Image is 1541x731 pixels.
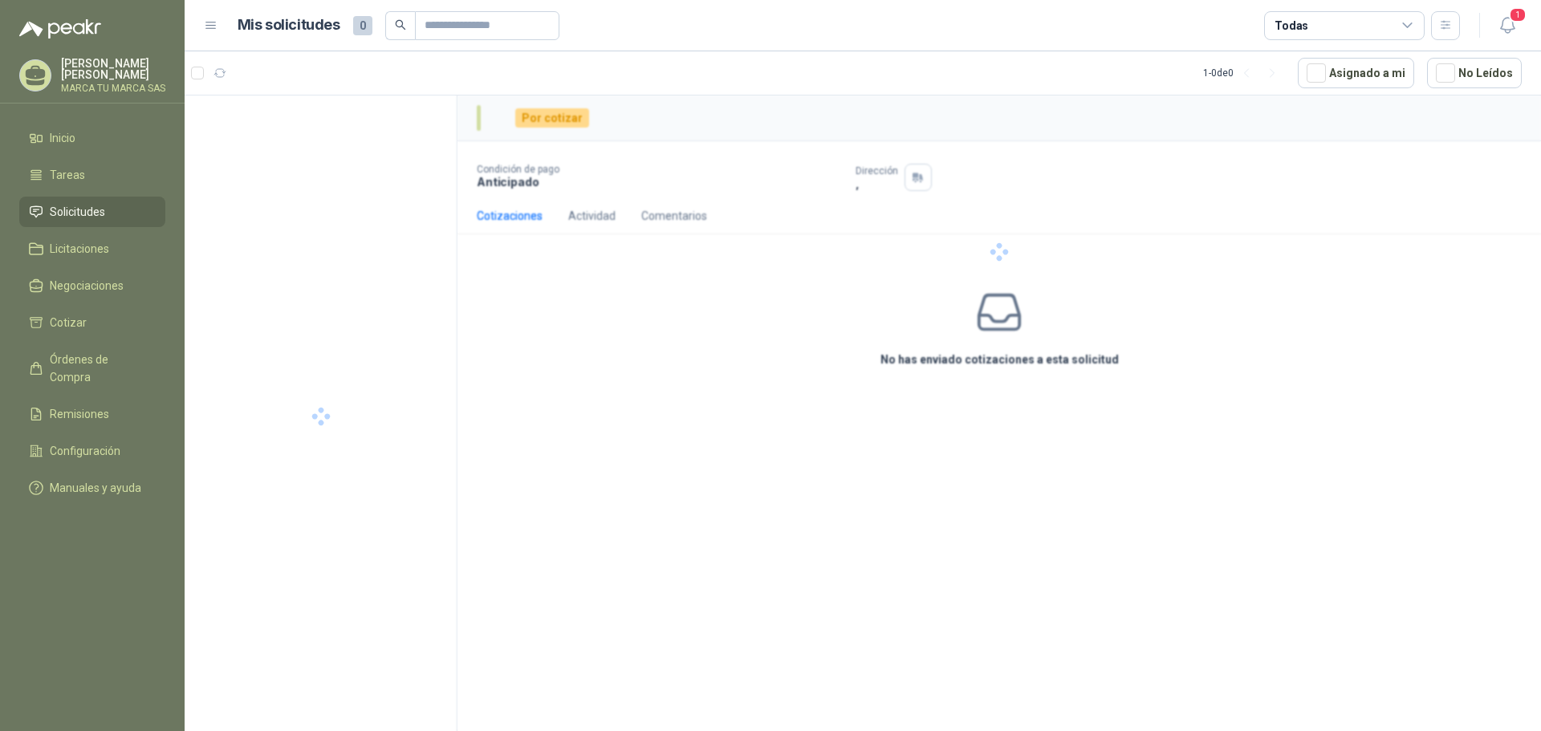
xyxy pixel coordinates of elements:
a: Negociaciones [19,270,165,301]
a: Configuración [19,436,165,466]
a: Tareas [19,160,165,190]
span: Tareas [50,166,85,184]
span: Solicitudes [50,203,105,221]
a: Manuales y ayuda [19,473,165,503]
button: No Leídos [1427,58,1522,88]
p: [PERSON_NAME] [PERSON_NAME] [61,58,165,80]
span: Negociaciones [50,277,124,294]
span: Inicio [50,129,75,147]
span: Manuales y ayuda [50,479,141,497]
a: Órdenes de Compra [19,344,165,392]
a: Remisiones [19,399,165,429]
button: 1 [1493,11,1522,40]
span: search [395,19,406,30]
span: Órdenes de Compra [50,351,150,386]
p: MARCA TU MARCA SAS [61,83,165,93]
a: Inicio [19,123,165,153]
span: Remisiones [50,405,109,423]
span: 0 [353,16,372,35]
a: Licitaciones [19,234,165,264]
span: Configuración [50,442,120,460]
span: 1 [1509,7,1527,22]
h1: Mis solicitudes [238,14,340,37]
span: Licitaciones [50,240,109,258]
span: Cotizar [50,314,87,331]
button: Asignado a mi [1298,58,1414,88]
a: Cotizar [19,307,165,338]
div: Todas [1275,17,1308,35]
div: 1 - 0 de 0 [1203,60,1285,86]
a: Solicitudes [19,197,165,227]
img: Logo peakr [19,19,101,39]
